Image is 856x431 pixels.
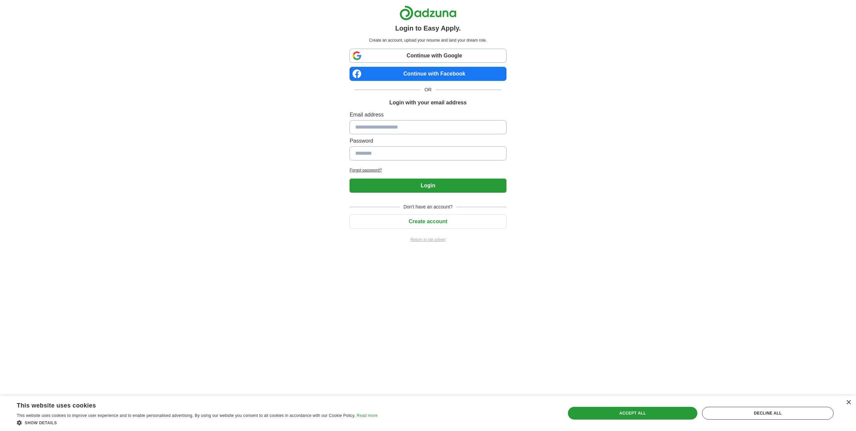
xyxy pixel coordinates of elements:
span: Show details [25,421,57,425]
div: Close [846,400,851,405]
p: Create an account, upload your resume and land your dream role. [351,37,505,43]
a: Return to job advert [350,237,506,243]
button: Create account [350,214,506,229]
a: Create account [350,219,506,224]
a: Continue with Google [350,49,506,63]
div: Show details [17,419,377,426]
span: OR [421,86,436,93]
div: Decline all [702,407,834,420]
h1: Login with your email address [389,99,467,107]
span: This website uses cookies to improve user experience and to enable personalised advertising. By u... [17,413,356,418]
div: Accept all [568,407,697,420]
label: Password [350,137,506,145]
h1: Login to Easy Apply. [395,23,461,33]
div: This website uses cookies [17,399,361,410]
a: Read more, opens a new window [357,413,377,418]
img: Adzuna logo [399,5,457,20]
a: Continue with Facebook [350,67,506,81]
label: Email address [350,111,506,119]
a: Forgot password? [350,167,506,173]
button: Login [350,179,506,193]
span: Don't have an account? [399,203,457,210]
